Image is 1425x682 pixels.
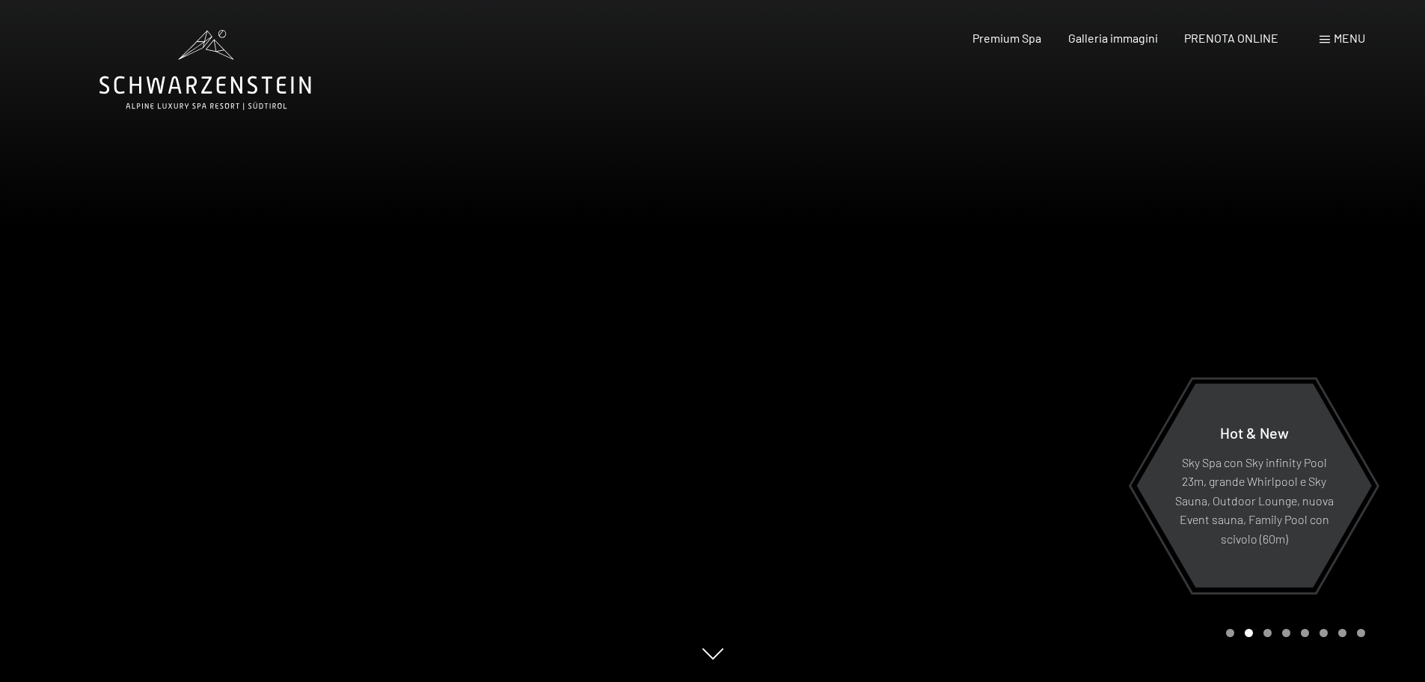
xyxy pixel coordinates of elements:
div: Carousel Page 2 (Current Slide) [1245,629,1253,637]
div: Carousel Page 1 [1226,629,1234,637]
div: Carousel Page 5 [1301,629,1309,637]
div: Carousel Page 8 [1357,629,1365,637]
div: Carousel Page 6 [1320,629,1328,637]
a: Galleria immagini [1068,31,1158,45]
a: Premium Spa [972,31,1041,45]
div: Carousel Page 4 [1282,629,1290,637]
div: Carousel Page 7 [1338,629,1346,637]
span: Hot & New [1220,423,1289,441]
a: Hot & New Sky Spa con Sky infinity Pool 23m, grande Whirlpool e Sky Sauna, Outdoor Lounge, nuova ... [1136,383,1373,588]
span: Menu [1334,31,1365,45]
div: Carousel Pagination [1221,629,1365,637]
a: PRENOTA ONLINE [1184,31,1278,45]
div: Carousel Page 3 [1263,629,1272,637]
p: Sky Spa con Sky infinity Pool 23m, grande Whirlpool e Sky Sauna, Outdoor Lounge, nuova Event saun... [1173,452,1335,548]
